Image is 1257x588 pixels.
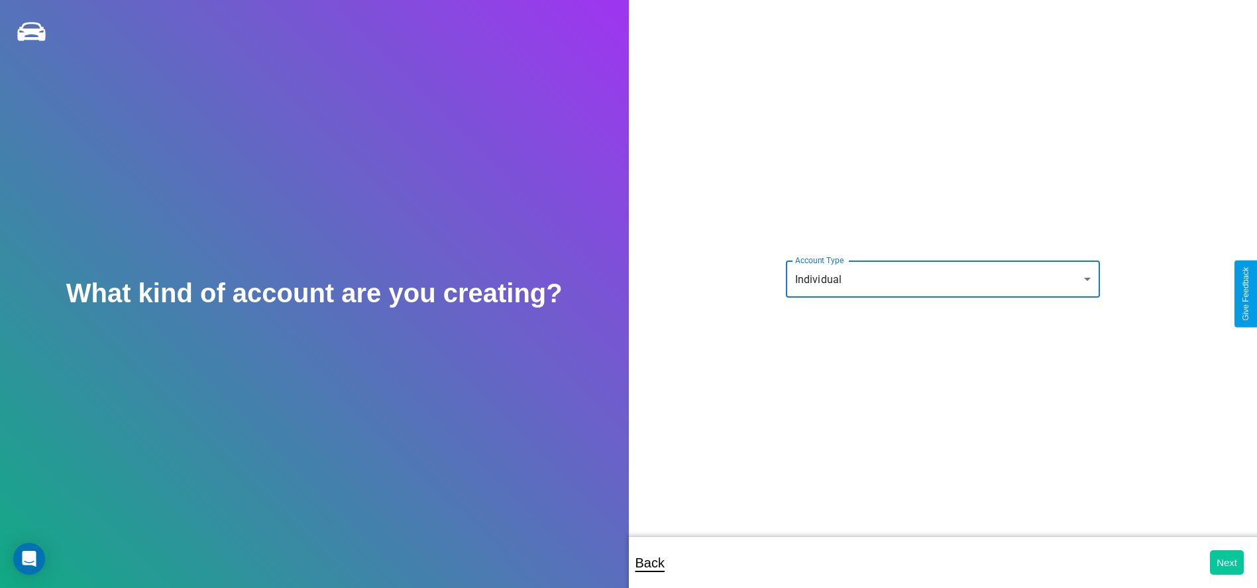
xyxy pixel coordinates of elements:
[786,261,1100,298] div: Individual
[13,543,45,575] div: Open Intercom Messenger
[66,278,563,308] h2: What kind of account are you creating?
[1241,267,1250,321] div: Give Feedback
[1210,550,1244,575] button: Next
[635,551,665,575] p: Back
[795,255,844,266] label: Account Type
